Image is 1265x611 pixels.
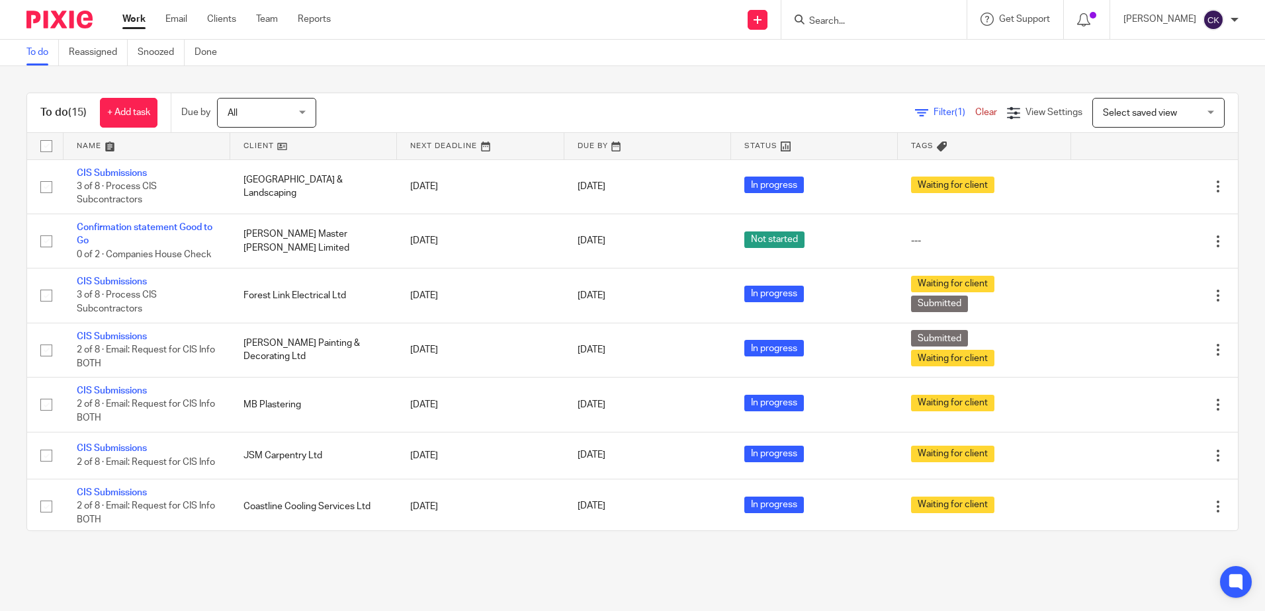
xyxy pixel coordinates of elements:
td: Coastline Cooling Services Ltd [230,479,397,534]
a: Clear [975,108,997,117]
a: Done [195,40,227,65]
span: Submitted [911,296,968,312]
td: [GEOGRAPHIC_DATA] & Landscaping [230,159,397,214]
span: [DATE] [578,237,605,246]
span: [DATE] [578,345,605,354]
td: JSM Carpentry Ltd [230,432,397,479]
td: [DATE] [397,378,564,432]
a: + Add task [100,98,157,128]
td: [PERSON_NAME] Master [PERSON_NAME] Limited [230,214,397,268]
span: 3 of 8 · Process CIS Subcontractors [77,291,157,314]
span: Tags [911,142,934,149]
span: Waiting for client [911,446,994,462]
span: Waiting for client [911,497,994,513]
span: In progress [744,177,804,193]
p: [PERSON_NAME] [1123,13,1196,26]
span: Filter [934,108,975,117]
span: [DATE] [578,502,605,511]
span: Waiting for client [911,395,994,411]
h1: To do [40,106,87,120]
span: Select saved view [1103,108,1177,118]
a: Reassigned [69,40,128,65]
a: To do [26,40,59,65]
td: [PERSON_NAME] Painting & Decorating Ltd [230,323,397,377]
span: In progress [744,286,804,302]
span: View Settings [1025,108,1082,117]
td: [DATE] [397,323,564,377]
a: Work [122,13,146,26]
img: Pixie [26,11,93,28]
span: [DATE] [578,400,605,409]
td: [DATE] [397,268,564,323]
a: CIS Submissions [77,386,147,395]
span: [DATE] [578,182,605,191]
span: In progress [744,446,804,462]
span: 3 of 8 · Process CIS Subcontractors [77,182,157,205]
span: (1) [955,108,965,117]
span: 2 of 8 · Email: Request for CIS Info BOTH [77,400,215,423]
td: [DATE] [397,479,564,534]
span: [DATE] [578,451,605,460]
span: 0 of 2 · Companies House Check [77,250,211,259]
a: Reports [298,13,331,26]
input: Search [808,16,927,28]
div: --- [911,234,1058,247]
a: Snoozed [138,40,185,65]
span: [DATE] [578,291,605,300]
span: (15) [68,107,87,118]
span: Not started [744,231,805,248]
a: CIS Submissions [77,444,147,453]
a: Email [165,13,187,26]
td: MB Plastering [230,378,397,432]
td: [DATE] [397,214,564,268]
a: Confirmation statement Good to Go [77,223,212,245]
span: 2 of 8 · Email: Request for CIS Info BOTH [77,345,215,368]
span: Waiting for client [911,177,994,193]
td: [DATE] [397,159,564,214]
a: CIS Submissions [77,169,147,178]
span: Waiting for client [911,276,994,292]
td: [DATE] [397,432,564,479]
a: CIS Submissions [77,488,147,497]
span: Get Support [999,15,1050,24]
span: Submitted [911,330,968,346]
span: In progress [744,340,804,356]
span: 2 of 8 · Email: Request for CIS Info BOTH [77,502,215,525]
a: CIS Submissions [77,332,147,341]
p: Due by [181,106,210,119]
span: In progress [744,497,804,513]
td: Forest Link Electrical Ltd [230,268,397,323]
span: 2 of 8 · Email: Request for CIS Info [77,458,215,467]
span: In progress [744,395,804,411]
span: All [228,108,238,118]
a: Clients [207,13,236,26]
a: Team [256,13,278,26]
img: svg%3E [1203,9,1224,30]
a: CIS Submissions [77,277,147,286]
span: Waiting for client [911,350,994,366]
